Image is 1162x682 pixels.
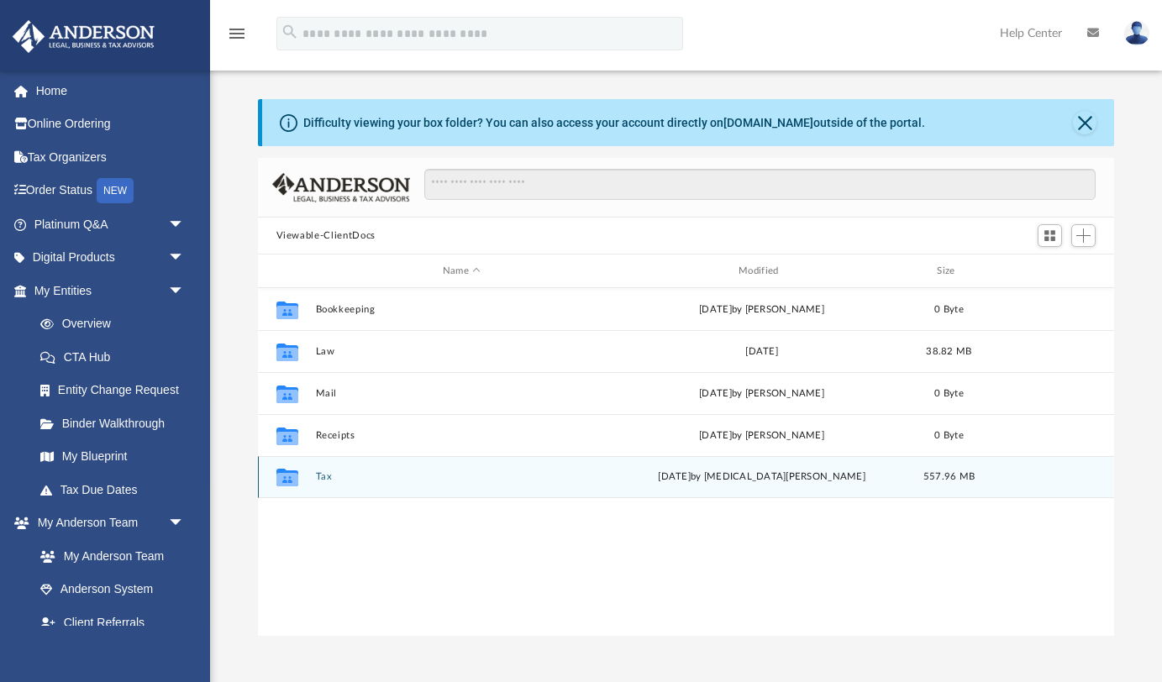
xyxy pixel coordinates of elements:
[934,389,964,398] span: 0 Byte
[265,264,307,279] div: id
[12,274,210,307] a: My Entitiesarrow_drop_down
[168,241,202,275] span: arrow_drop_down
[315,471,607,482] button: Tax
[24,340,210,374] a: CTA Hub
[227,32,247,44] a: menu
[315,388,607,399] button: Mail
[276,228,376,244] button: Viewable-ClientDocs
[1124,21,1149,45] img: User Pic
[915,264,982,279] div: Size
[615,302,907,317] div: [DATE] by [PERSON_NAME]
[615,264,908,279] div: Modified
[258,288,1115,637] div: grid
[934,431,964,440] span: 0 Byte
[1038,224,1063,248] button: Switch to Grid View
[303,114,925,132] div: Difficulty viewing your box folder? You can also access your account directly on outside of the p...
[12,174,210,208] a: Order StatusNEW
[168,274,202,308] span: arrow_drop_down
[923,472,974,481] span: 557.96 MB
[24,539,193,573] a: My Anderson Team
[168,207,202,242] span: arrow_drop_down
[615,386,907,401] div: [DATE] by [PERSON_NAME]
[926,347,971,356] span: 38.82 MB
[314,264,607,279] div: Name
[12,506,202,540] a: My Anderson Teamarrow_drop_down
[615,470,907,485] div: [DATE] by [MEDICAL_DATA][PERSON_NAME]
[281,23,299,41] i: search
[12,108,210,141] a: Online Ordering
[24,307,210,341] a: Overview
[227,24,247,44] i: menu
[315,346,607,357] button: Law
[12,241,210,275] a: Digital Productsarrow_drop_down
[24,374,210,407] a: Entity Change Request
[12,74,210,108] a: Home
[315,304,607,315] button: Bookkeeping
[8,20,160,53] img: Anderson Advisors Platinum Portal
[24,473,210,506] a: Tax Due Dates
[424,169,1096,201] input: Search files and folders
[24,407,210,440] a: Binder Walkthrough
[934,305,964,314] span: 0 Byte
[24,573,202,606] a: Anderson System
[723,116,813,129] a: [DOMAIN_NAME]
[24,606,202,639] a: Client Referrals
[24,440,202,474] a: My Blueprint
[97,178,134,203] div: NEW
[168,506,202,541] span: arrow_drop_down
[990,264,1107,279] div: id
[315,430,607,441] button: Receipts
[615,428,907,443] div: [DATE] by [PERSON_NAME]
[615,344,907,359] div: [DATE]
[1073,111,1096,134] button: Close
[1071,224,1096,248] button: Add
[12,207,210,241] a: Platinum Q&Aarrow_drop_down
[12,140,210,174] a: Tax Organizers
